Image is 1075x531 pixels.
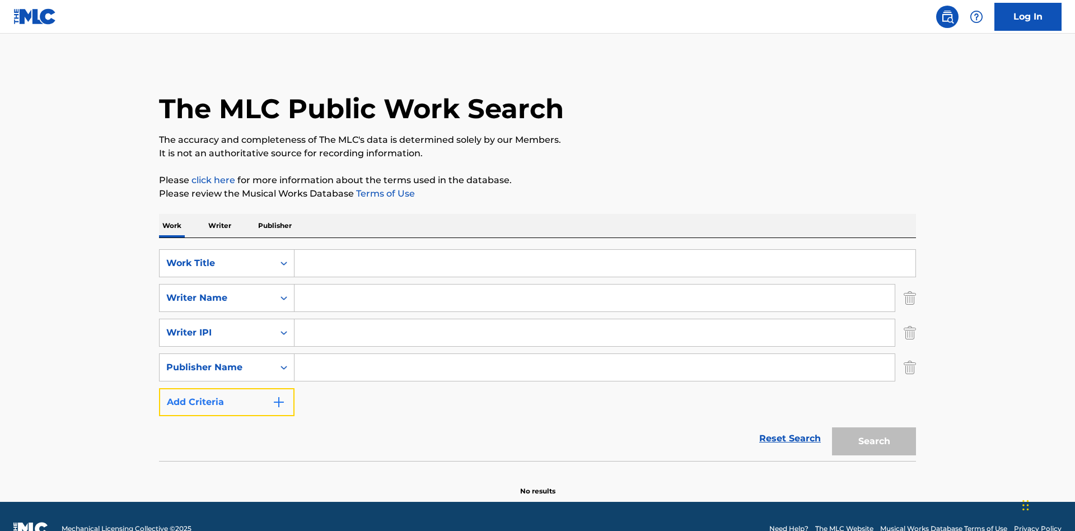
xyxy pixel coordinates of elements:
div: Help [965,6,988,28]
a: Reset Search [754,426,826,451]
div: Writer IPI [166,326,267,339]
form: Search Form [159,249,916,461]
iframe: Chat Widget [1019,477,1075,531]
img: Delete Criterion [904,319,916,347]
img: search [941,10,954,24]
img: Delete Criterion [904,284,916,312]
p: Please review the Musical Works Database [159,187,916,201]
p: Please for more information about the terms used in the database. [159,174,916,187]
img: 9d2ae6d4665cec9f34b9.svg [272,395,286,409]
p: It is not an authoritative source for recording information. [159,147,916,160]
p: Publisher [255,214,295,237]
a: click here [191,175,235,185]
p: The accuracy and completeness of The MLC's data is determined solely by our Members. [159,133,916,147]
h1: The MLC Public Work Search [159,92,564,125]
p: Writer [205,214,235,237]
p: No results [520,473,555,496]
div: Drag [1022,488,1029,522]
button: Add Criteria [159,388,295,416]
img: MLC Logo [13,8,57,25]
div: Writer Name [166,291,267,305]
p: Work [159,214,185,237]
a: Terms of Use [354,188,415,199]
a: Public Search [936,6,959,28]
a: Log In [994,3,1062,31]
img: Delete Criterion [904,353,916,381]
div: Publisher Name [166,361,267,374]
img: help [970,10,983,24]
div: Work Title [166,257,267,270]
